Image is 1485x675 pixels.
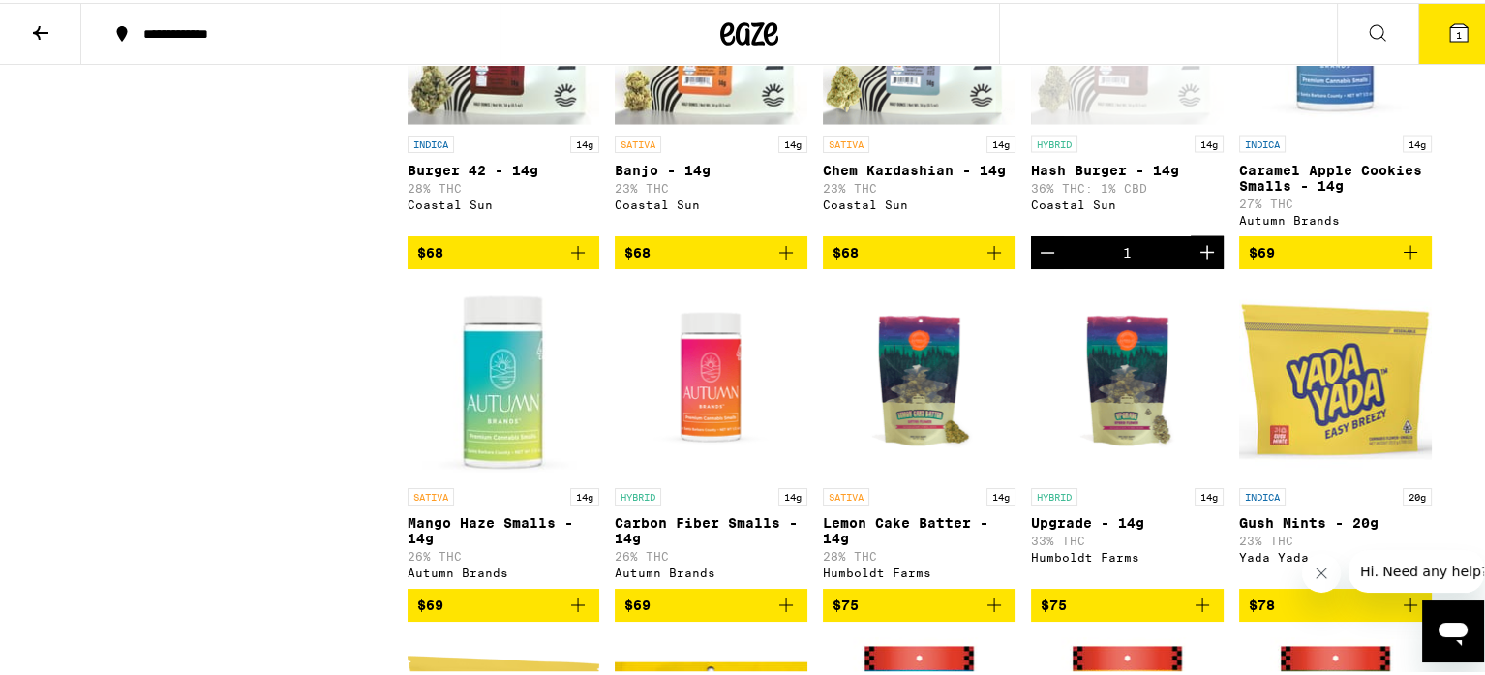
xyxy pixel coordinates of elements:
p: 26% THC [408,547,600,560]
a: Open page for Mango Haze Smalls - 14g from Autumn Brands [408,282,600,586]
p: 36% THC: 1% CBD [1031,179,1224,192]
p: SATIVA [823,133,869,150]
p: 14g [778,485,807,503]
button: Add to bag [408,233,600,266]
p: INDICA [1239,485,1286,503]
p: 23% THC [1239,532,1432,544]
span: $69 [1249,242,1275,258]
img: Yada Yada - Gush Mints - 20g [1239,282,1432,476]
p: Carbon Fiber Smalls - 14g [615,512,807,543]
button: Add to bag [615,586,807,619]
p: 14g [570,485,599,503]
div: Humboldt Farms [823,564,1015,576]
p: Gush Mints - 20g [1239,512,1432,528]
p: 33% THC [1031,532,1224,544]
p: SATIVA [615,133,661,150]
span: Hi. Need any help? [12,14,139,29]
p: Upgrade - 14g [1031,512,1224,528]
div: Coastal Sun [1031,196,1224,208]
button: Add to bag [408,586,600,619]
img: Autumn Brands - Carbon Fiber Smalls - 14g [615,282,807,476]
span: $75 [1041,595,1067,610]
p: Chem Kardashian - 14g [823,160,1015,175]
p: 14g [570,133,599,150]
p: HYBRID [1031,485,1077,503]
span: $68 [624,242,651,258]
button: Add to bag [1031,586,1224,619]
button: Add to bag [1239,586,1432,619]
div: Autumn Brands [1239,211,1432,224]
p: 14g [986,133,1015,150]
p: 26% THC [615,547,807,560]
p: Mango Haze Smalls - 14g [408,512,600,543]
div: Autumn Brands [615,564,807,576]
span: $68 [417,242,443,258]
p: 28% THC [823,547,1015,560]
div: Yada Yada [1239,548,1432,561]
p: 27% THC [1239,195,1432,207]
p: SATIVA [823,485,869,503]
div: Coastal Sun [408,196,600,208]
p: HYBRID [1031,133,1077,150]
p: 14g [1403,133,1432,150]
p: Lemon Cake Batter - 14g [823,512,1015,543]
p: 14g [778,133,807,150]
p: 23% THC [615,179,807,192]
p: 14g [1195,133,1224,150]
a: Open page for Lemon Cake Batter - 14g from Humboldt Farms [823,282,1015,586]
span: $69 [624,595,651,610]
span: 1 [1456,26,1462,38]
p: 23% THC [823,179,1015,192]
a: Open page for Gush Mints - 20g from Yada Yada [1239,282,1432,586]
p: 14g [1195,485,1224,503]
p: 28% THC [408,179,600,192]
p: 20g [1403,485,1432,503]
div: Humboldt Farms [1031,548,1224,561]
span: $78 [1249,595,1275,610]
img: Autumn Brands - Mango Haze Smalls - 14g [408,282,600,476]
iframe: Message from company [1349,547,1484,590]
button: Add to bag [823,586,1015,619]
img: Humboldt Farms - Lemon Cake Batter - 14g [823,282,1015,476]
p: INDICA [408,133,454,150]
iframe: Button to launch messaging window [1422,598,1484,660]
div: Coastal Sun [823,196,1015,208]
iframe: Close message [1302,551,1341,590]
button: Decrement [1031,233,1064,266]
p: Caramel Apple Cookies Smalls - 14g [1239,160,1432,191]
p: Hash Burger - 14g [1031,160,1224,175]
div: Autumn Brands [408,564,600,576]
span: $69 [417,595,443,610]
div: Coastal Sun [615,196,807,208]
button: Add to bag [1239,233,1432,266]
p: Banjo - 14g [615,160,807,175]
span: $68 [833,242,859,258]
p: 14g [986,485,1015,503]
button: Increment [1191,233,1224,266]
p: SATIVA [408,485,454,503]
span: $75 [833,595,859,610]
p: Burger 42 - 14g [408,160,600,175]
button: Add to bag [615,233,807,266]
img: Humboldt Farms - Upgrade - 14g [1031,282,1224,476]
a: Open page for Carbon Fiber Smalls - 14g from Autumn Brands [615,282,807,586]
p: INDICA [1239,133,1286,150]
a: Open page for Upgrade - 14g from Humboldt Farms [1031,282,1224,586]
button: Add to bag [823,233,1015,266]
div: 1 [1123,242,1132,258]
p: HYBRID [615,485,661,503]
